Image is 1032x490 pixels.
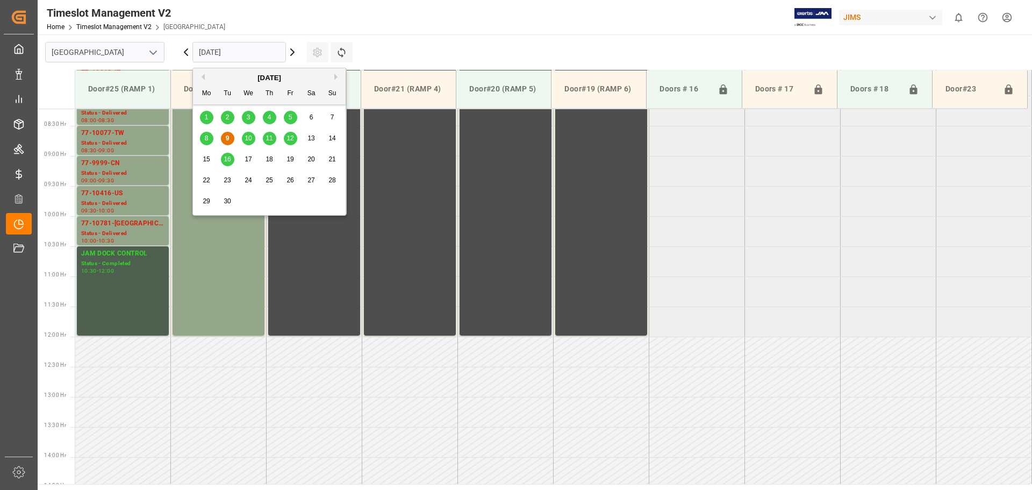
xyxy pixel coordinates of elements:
div: Choose Monday, September 29th, 2025 [200,195,213,208]
div: Door#21 (RAMP 4) [370,79,447,99]
div: Choose Monday, September 1st, 2025 [200,111,213,124]
span: 29 [203,197,210,205]
div: Tu [221,87,234,101]
div: 12:00 [98,268,114,273]
div: 77-10077-TW [81,128,164,139]
div: Mo [200,87,213,101]
input: Type to search/select [45,42,164,62]
span: 19 [286,155,293,163]
div: Choose Thursday, September 25th, 2025 [263,174,276,187]
span: 12:30 Hr [44,362,66,368]
div: Doors # 16 [655,79,713,100]
div: 10:00 [98,208,114,213]
div: Choose Tuesday, September 2nd, 2025 [221,111,234,124]
div: Status - Delivered [81,109,164,118]
div: Status - Delivered [81,199,164,208]
div: 08:30 [98,118,114,123]
div: Choose Monday, September 22nd, 2025 [200,174,213,187]
div: [DATE] [193,73,346,83]
span: 08:30 Hr [44,121,66,127]
span: 27 [307,176,314,184]
div: 77-10781-[GEOGRAPHIC_DATA] [81,218,164,229]
div: Choose Friday, September 26th, 2025 [284,174,297,187]
div: Doors # 17 [751,79,808,100]
div: Choose Thursday, September 18th, 2025 [263,153,276,166]
div: Th [263,87,276,101]
span: 16 [224,155,231,163]
div: 09:30 [98,178,114,183]
div: Choose Sunday, September 21st, 2025 [326,153,339,166]
span: 14 [328,134,335,142]
span: 12 [286,134,293,142]
div: Choose Saturday, September 27th, 2025 [305,174,318,187]
div: Door#20 (RAMP 5) [465,79,542,99]
span: 23 [224,176,231,184]
button: Help Center [971,5,995,30]
span: 21 [328,155,335,163]
div: JIMS [839,10,942,25]
button: Previous Month [198,74,205,80]
div: We [242,87,255,101]
span: 7 [331,113,334,121]
div: - [97,148,98,153]
div: Choose Saturday, September 13th, 2025 [305,132,318,145]
div: Choose Wednesday, September 3rd, 2025 [242,111,255,124]
span: 4 [268,113,271,121]
div: Choose Saturday, September 6th, 2025 [305,111,318,124]
span: 25 [266,176,273,184]
div: Choose Saturday, September 20th, 2025 [305,153,318,166]
div: Status - Delivered [81,169,164,178]
span: 30 [224,197,231,205]
div: 08:30 [81,148,97,153]
div: 09:00 [98,148,114,153]
div: - [97,238,98,243]
span: 1 [205,113,209,121]
span: 11:30 Hr [44,302,66,308]
div: 08:00 [81,118,97,123]
div: Choose Monday, September 15th, 2025 [200,153,213,166]
div: - [97,268,98,273]
div: 77-10416-US [81,188,164,199]
span: 09:00 Hr [44,151,66,157]
button: Next Month [334,74,341,80]
img: Exertis%20JAM%20-%20Email%20Logo.jpg_1722504956.jpg [794,8,832,27]
div: 10:00 [81,238,97,243]
div: Choose Tuesday, September 16th, 2025 [221,153,234,166]
div: Status - Completed [81,259,164,268]
div: JAM DOCK CONTROL [81,248,164,259]
div: 09:00 [81,178,97,183]
div: Su [326,87,339,101]
span: 8 [205,134,209,142]
div: Choose Sunday, September 14th, 2025 [326,132,339,145]
div: Choose Sunday, September 28th, 2025 [326,174,339,187]
span: 11 [266,134,273,142]
span: 17 [245,155,252,163]
div: Choose Friday, September 12th, 2025 [284,132,297,145]
input: DD.MM.YYYY [192,42,286,62]
div: 10:30 [98,238,114,243]
div: Doors # 18 [846,79,904,100]
span: 18 [266,155,273,163]
div: Status - Delivered [81,139,164,148]
span: 15 [203,155,210,163]
div: 77-9999-CN [81,158,164,169]
div: Choose Tuesday, September 30th, 2025 [221,195,234,208]
span: 11:00 Hr [44,272,66,278]
button: show 0 new notifications [947,5,971,30]
span: 13:00 Hr [44,392,66,398]
div: Door#19 (RAMP 6) [560,79,637,99]
div: month 2025-09 [196,107,343,212]
div: 09:30 [81,208,97,213]
span: 10:00 Hr [44,211,66,217]
div: Choose Wednesday, September 10th, 2025 [242,132,255,145]
span: 13 [307,134,314,142]
div: Door#25 (RAMP 1) [84,79,162,99]
button: JIMS [839,7,947,27]
span: 10 [245,134,252,142]
span: 2 [226,113,230,121]
div: Fr [284,87,297,101]
span: 5 [289,113,292,121]
div: - [97,178,98,183]
div: Sa [305,87,318,101]
div: Choose Thursday, September 4th, 2025 [263,111,276,124]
